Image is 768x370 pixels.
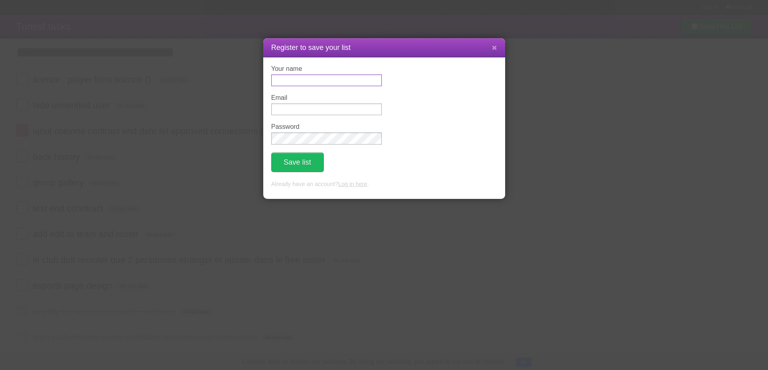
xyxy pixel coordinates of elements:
label: Email [271,94,382,101]
h1: Register to save your list [271,42,497,53]
label: Password [271,123,382,130]
a: Log in here [338,181,367,187]
label: Your name [271,65,382,72]
button: Save list [271,153,324,172]
p: Already have an account? . [271,180,497,189]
